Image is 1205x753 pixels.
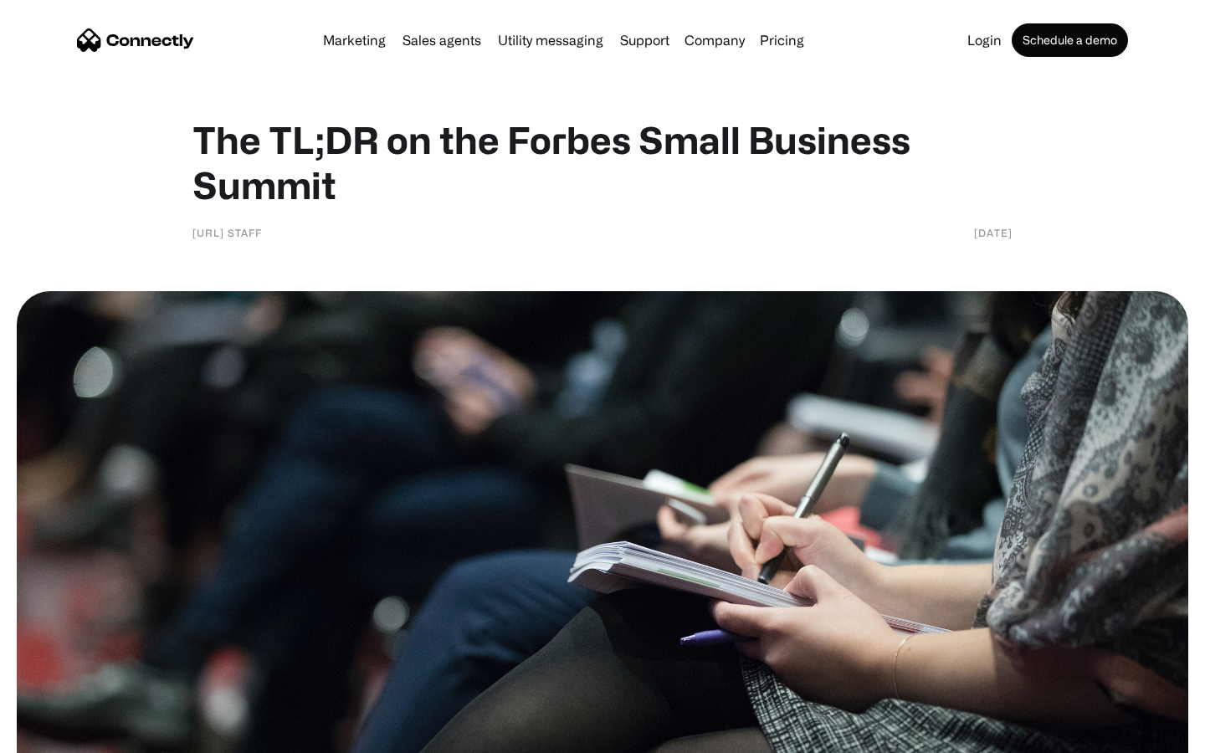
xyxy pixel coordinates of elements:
[17,724,100,747] aside: Language selected: English
[613,33,676,47] a: Support
[753,33,811,47] a: Pricing
[685,28,745,52] div: Company
[491,33,610,47] a: Utility messaging
[1012,23,1128,57] a: Schedule a demo
[974,224,1013,241] div: [DATE]
[316,33,392,47] a: Marketing
[396,33,488,47] a: Sales agents
[192,224,262,241] div: [URL] Staff
[77,28,194,53] a: home
[192,117,1013,207] h1: The TL;DR on the Forbes Small Business Summit
[961,33,1008,47] a: Login
[679,28,750,52] div: Company
[33,724,100,747] ul: Language list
